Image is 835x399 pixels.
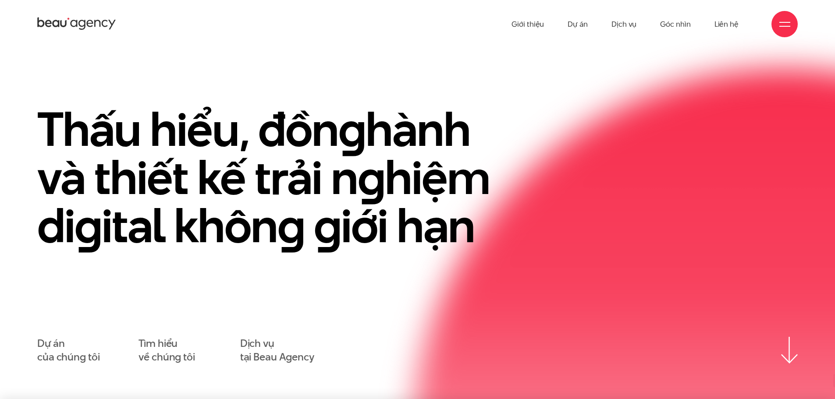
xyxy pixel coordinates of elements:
[75,193,102,258] en: g
[358,145,385,210] en: g
[314,193,341,258] en: g
[37,105,519,250] h1: Thấu hiểu, đồn hành và thiết kế trải n hiệm di ital khôn iới hạn
[240,337,314,364] a: Dịch vụtại Beau Agency
[277,193,305,258] en: g
[37,337,99,364] a: Dự áncủa chúng tôi
[338,96,366,162] en: g
[139,337,195,364] a: Tìm hiểuvề chúng tôi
